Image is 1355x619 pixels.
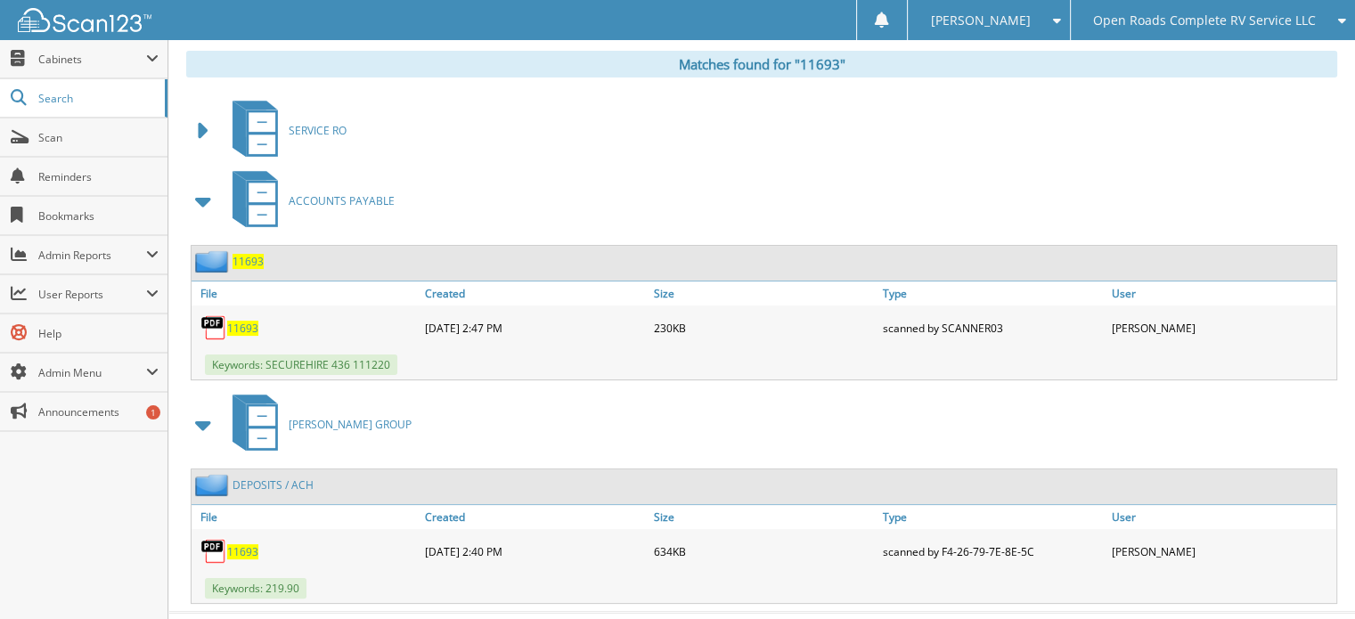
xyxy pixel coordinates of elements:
span: [PERSON_NAME] [930,15,1030,26]
div: scanned by SCANNER03 [878,310,1107,346]
a: DEPOSITS / ACH [233,477,314,493]
span: SERVICE RO [289,123,347,138]
div: [DATE] 2:47 PM [420,310,649,346]
span: Cabinets [38,52,146,67]
a: User [1107,281,1336,305]
a: 11693 [227,544,258,559]
span: Help [38,326,159,341]
div: 230KB [649,310,878,346]
span: Reminders [38,169,159,184]
a: Type [878,281,1107,305]
span: Keywords: 219.90 [205,578,306,599]
span: Admin Reports [38,248,146,263]
span: Announcements [38,404,159,419]
a: Size [649,505,878,529]
span: Keywords: SECUREHIRE 436 111220 [205,354,397,375]
img: PDF.png [200,538,227,565]
div: Matches found for "11693" [186,51,1337,77]
div: scanned by F4-26-79-7E-8E-5C [878,533,1107,569]
a: 11693 [233,254,264,269]
img: PDF.png [200,314,227,341]
a: [PERSON_NAME] GROUP [222,389,412,460]
a: 11693 [227,321,258,336]
div: 1 [146,405,160,419]
div: [PERSON_NAME] [1107,533,1336,569]
div: [DATE] 2:40 PM [420,533,649,569]
span: Search [38,91,156,106]
img: scan123-logo-white.svg [18,8,151,32]
img: folder2.png [195,474,233,496]
a: User [1107,505,1336,529]
a: ACCOUNTS PAYABLE [222,166,395,236]
a: Created [420,281,649,305]
a: Type [878,505,1107,529]
div: 634KB [649,533,878,569]
a: File [192,281,420,305]
span: Bookmarks [38,208,159,224]
a: Size [649,281,878,305]
span: [PERSON_NAME] GROUP [289,417,412,432]
span: Admin Menu [38,365,146,380]
a: Created [420,505,649,529]
a: SERVICE RO [222,95,347,166]
img: folder2.png [195,250,233,273]
div: [PERSON_NAME] [1107,310,1336,346]
span: Scan [38,130,159,145]
a: File [192,505,420,529]
span: User Reports [38,287,146,302]
span: Open Roads Complete RV Service LLC [1093,15,1316,26]
span: ACCOUNTS PAYABLE [289,193,395,208]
